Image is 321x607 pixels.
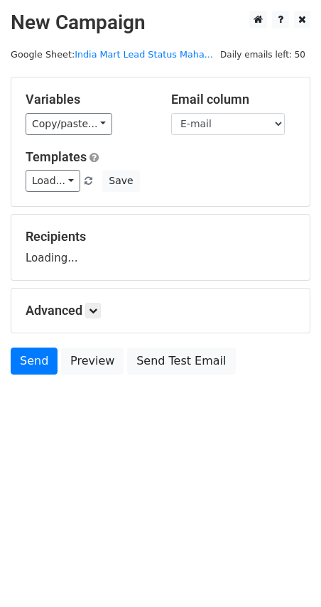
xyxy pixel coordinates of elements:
a: India Mart Lead Status Maha... [75,49,213,60]
a: Daily emails left: 50 [215,49,310,60]
a: Send [11,348,58,375]
a: Templates [26,149,87,164]
a: Load... [26,170,80,192]
h5: Recipients [26,229,295,245]
small: Google Sheet: [11,49,213,60]
span: Daily emails left: 50 [215,47,310,63]
h5: Advanced [26,303,295,318]
h2: New Campaign [11,11,310,35]
a: Copy/paste... [26,113,112,135]
a: Preview [61,348,124,375]
h5: Email column [171,92,295,107]
a: Send Test Email [127,348,235,375]
div: Loading... [26,229,295,266]
button: Save [102,170,139,192]
h5: Variables [26,92,150,107]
